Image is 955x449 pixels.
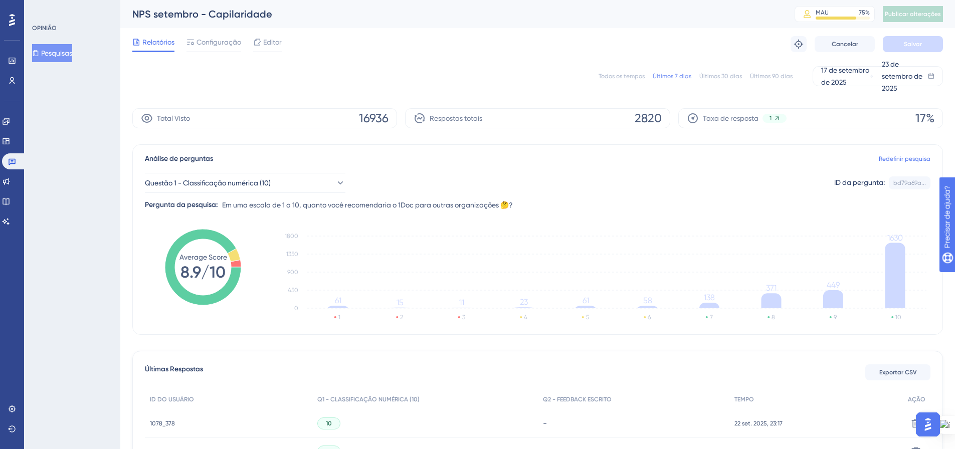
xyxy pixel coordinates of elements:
[832,41,858,48] font: Cancelar
[882,60,922,92] font: 23 de setembro de 2025
[865,9,870,16] font: %
[703,114,758,122] font: Taxa de resposta
[834,314,837,321] text: 9
[543,418,547,428] font: -
[635,111,662,125] font: 2820
[32,44,72,62] button: Pesquisas
[462,314,465,321] text: 3
[145,365,203,373] font: Últimas Respostas
[145,179,271,187] font: Questão 1 - Classificação numérica (10)
[583,296,589,305] tspan: 61
[520,297,528,307] tspan: 23
[263,38,282,46] font: Editor
[397,298,404,307] tspan: 15
[338,314,340,321] text: 1
[132,8,272,20] font: NPS setembro - Capilaridade
[913,409,943,439] iframe: Iniciador do Assistente de IA do UserGuiding
[772,314,775,321] text: 8
[885,11,941,18] font: Publicar alterações
[734,420,783,427] font: 22 set. 2025, 23:17
[179,253,227,261] tspan: Average Score
[699,73,742,80] font: Últimos 30 dias
[335,296,341,305] tspan: 61
[653,73,691,80] font: Últimos 7 dias
[879,369,917,376] font: Exportar CSV
[815,36,875,52] button: Cancelar
[222,201,513,209] font: Em uma escala de 1 a 10, quanto você recomendaria o 1Doc para outras organizações 🤔?
[287,269,298,276] tspan: 900
[286,251,298,258] tspan: 1350
[430,114,482,122] font: Respostas totais
[883,36,943,52] button: Salvar
[359,111,389,125] font: 16936
[887,233,903,243] tspan: 1630
[883,6,943,22] button: Publicar alterações
[816,9,829,16] font: MAU
[157,114,190,122] font: Total Visto
[145,173,345,193] button: Questão 1 - Classificação numérica (10)
[150,420,175,427] font: 1078_378
[648,314,651,321] text: 6
[879,155,930,162] font: Redefinir pesquisa
[710,314,713,321] text: 7
[326,420,332,427] font: 10
[145,154,213,163] font: Análise de perguntas
[543,396,612,403] font: Q2 - FEEDBACK ESCRITO
[400,314,403,321] text: 2
[859,9,865,16] font: 75
[770,115,772,122] font: 1
[893,179,926,186] font: bd79a69a...
[197,38,241,46] font: Configuração
[904,41,922,48] font: Salvar
[142,38,174,46] font: Relatórios
[145,200,218,209] font: Pergunta da pesquisa:
[908,396,925,403] font: AÇÃO
[32,25,57,32] font: OPINIÃO
[24,5,86,12] font: Precisar de ajuda?
[41,49,72,57] font: Pesquisas
[766,283,777,293] tspan: 371
[150,396,194,403] font: ID DO USUÁRIO
[180,263,226,282] tspan: 8.9/10
[294,305,298,312] tspan: 0
[288,287,298,294] tspan: 450
[821,66,869,86] font: 17 de setembro de 2025
[865,364,930,380] button: Exportar CSV
[599,73,645,80] font: Todos os tempos
[285,233,298,240] tspan: 1800
[834,178,885,186] font: ID da pergunta:
[524,314,527,321] text: 4
[750,73,793,80] font: Últimos 90 dias
[734,396,754,403] font: TEMPO
[643,296,652,305] tspan: 58
[459,298,464,307] tspan: 11
[586,314,589,321] text: 5
[827,280,840,290] tspan: 449
[915,111,934,125] font: 17%
[317,396,420,403] font: Q1 - CLASSIFICAÇÃO NUMÉRICA (10)
[704,293,715,302] tspan: 138
[895,314,901,321] text: 10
